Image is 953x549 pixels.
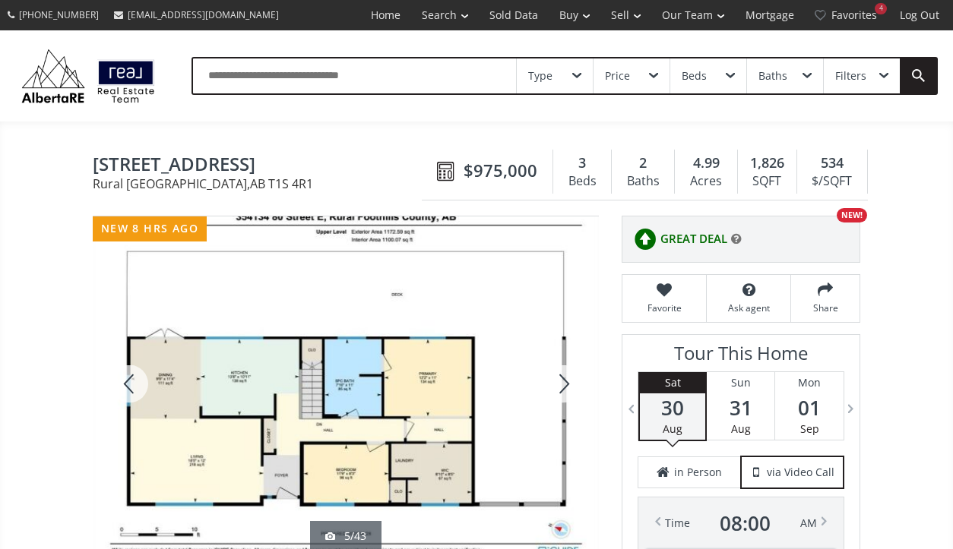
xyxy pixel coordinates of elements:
[665,513,817,534] div: Time AM
[837,208,867,222] div: NEW!
[128,8,279,21] span: [EMAIL_ADDRESS][DOMAIN_NAME]
[15,46,161,106] img: Logo
[775,397,844,418] span: 01
[464,159,537,182] span: $975,000
[805,170,860,193] div: $/SQFT
[619,170,666,193] div: Baths
[663,421,682,436] span: Aug
[640,397,705,418] span: 30
[638,342,844,371] h3: Tour This Home
[758,71,787,81] div: Baths
[93,154,429,178] span: 354134 80 Street East
[674,465,722,480] span: in Person
[682,170,729,193] div: Acres
[561,170,603,193] div: Beds
[682,153,729,173] div: 4.99
[660,231,727,247] span: GREAT DEAL
[707,397,774,418] span: 31
[93,216,207,241] div: new 8 hrs ago
[630,301,698,314] span: Favorite
[19,8,99,21] span: [PHONE_NUMBER]
[640,372,705,393] div: Sat
[93,178,429,190] span: Rural [GEOGRAPHIC_DATA] , AB T1S 4R1
[619,153,666,173] div: 2
[835,71,866,81] div: Filters
[714,301,783,314] span: Ask agent
[731,421,751,436] span: Aug
[800,421,819,436] span: Sep
[775,372,844,393] div: Mon
[682,71,707,81] div: Beds
[767,465,834,480] span: via Video Call
[561,153,603,173] div: 3
[605,71,630,81] div: Price
[720,513,771,534] span: 08 : 00
[106,1,287,29] a: [EMAIL_ADDRESS][DOMAIN_NAME]
[750,153,784,173] span: 1,826
[630,224,660,254] img: rating icon
[746,170,789,193] div: SQFT
[875,3,887,14] div: 4
[528,71,552,81] div: Type
[805,153,860,173] div: 534
[707,372,774,393] div: Sun
[325,528,366,544] div: 5/43
[799,301,852,314] span: Share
